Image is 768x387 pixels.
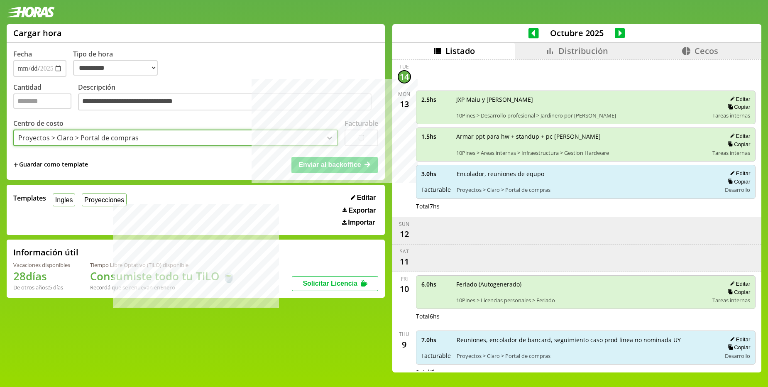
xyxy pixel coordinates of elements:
button: Proyecciones [82,193,127,206]
input: Cantidad [13,93,71,109]
span: Proyectos > Claro > Portal de compras [457,186,716,193]
div: Total 6 hs [416,312,756,320]
div: 10 [398,282,411,296]
label: Cantidad [13,83,78,113]
span: Proyectos > Claro > Portal de compras [457,352,716,360]
span: Encolador, reuniones de equpo [457,170,716,178]
div: Vacaciones disponibles [13,261,70,269]
span: Solicitar Licencia [303,280,357,287]
div: De otros años: 5 días [13,284,70,291]
div: Thu [399,331,409,338]
button: Copiar [725,344,750,351]
div: Recordá que se renuevan en [90,284,235,291]
span: + [13,160,18,169]
span: 1.5 hs [421,132,450,140]
button: Editar [727,280,750,287]
div: 9 [398,338,411,351]
div: 12 [398,228,411,241]
span: 2.5 hs [421,96,450,103]
button: Editar [727,132,750,140]
div: Mon [398,91,410,98]
span: JXP Maiu y [PERSON_NAME] [456,96,707,103]
button: Editar [727,170,750,177]
span: 10Pines > Licencias personales > Feriado [456,296,707,304]
div: Total 7 hs [416,368,756,376]
button: Ingles [53,193,75,206]
span: Exportar [348,207,376,214]
div: Proyectos > Claro > Portal de compras [18,133,139,142]
div: 13 [398,98,411,111]
div: Tiempo Libre Optativo (TiLO) disponible [90,261,235,269]
div: Total 7 hs [416,202,756,210]
span: 10Pines > Desarrollo profesional > Jardinero por [PERSON_NAME] [456,112,707,119]
div: scrollable content [392,59,761,371]
span: Enviar al backoffice [298,161,361,168]
span: Facturable [421,186,451,193]
span: Armar ppt para hw + standup + pc [PERSON_NAME] [456,132,707,140]
button: Copiar [725,289,750,296]
div: Sun [399,220,409,228]
label: Facturable [345,119,378,128]
div: Sat [400,248,409,255]
label: Centro de costo [13,119,64,128]
div: Tue [399,63,409,70]
span: Importar [348,219,375,226]
b: Enero [160,284,175,291]
span: +Guardar como template [13,160,88,169]
button: Editar [727,96,750,103]
button: Editar [348,193,378,202]
select: Tipo de hora [73,60,158,76]
h1: Consumiste todo tu TiLO 🍵 [90,269,235,284]
span: Cecos [695,45,718,56]
span: Desarrollo [725,352,750,360]
span: Editar [357,194,376,201]
button: Editar [727,336,750,343]
div: Fri [401,275,408,282]
button: Copiar [725,141,750,148]
span: 3.0 hs [421,170,451,178]
span: Listado [445,45,475,56]
span: Tareas internas [712,296,750,304]
span: Tareas internas [712,149,750,157]
div: 11 [398,255,411,268]
button: Copiar [725,103,750,110]
span: Tareas internas [712,112,750,119]
button: Solicitar Licencia [292,276,378,291]
span: Templates [13,193,46,203]
span: Distribución [558,45,608,56]
label: Descripción [78,83,378,113]
h2: Información útil [13,247,78,258]
h1: Cargar hora [13,27,62,39]
label: Tipo de hora [73,49,164,77]
label: Fecha [13,49,32,59]
textarea: Descripción [78,93,372,111]
span: 7.0 hs [421,336,451,344]
button: Copiar [725,178,750,185]
button: Enviar al backoffice [291,157,378,173]
span: Feriado (Autogenerado) [456,280,707,288]
div: 14 [398,70,411,83]
button: Exportar [340,206,378,215]
img: logotipo [7,7,55,17]
span: 6.0 hs [421,280,450,288]
span: Facturable [421,352,451,360]
span: Reuniones, encolador de bancard, seguimiento caso prod linea no nominada UY [457,336,716,344]
h1: 28 días [13,269,70,284]
span: Octubre 2025 [539,27,615,39]
span: 10Pines > Areas internas > Infraestructura > Gestion Hardware [456,149,707,157]
span: Desarrollo [725,186,750,193]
